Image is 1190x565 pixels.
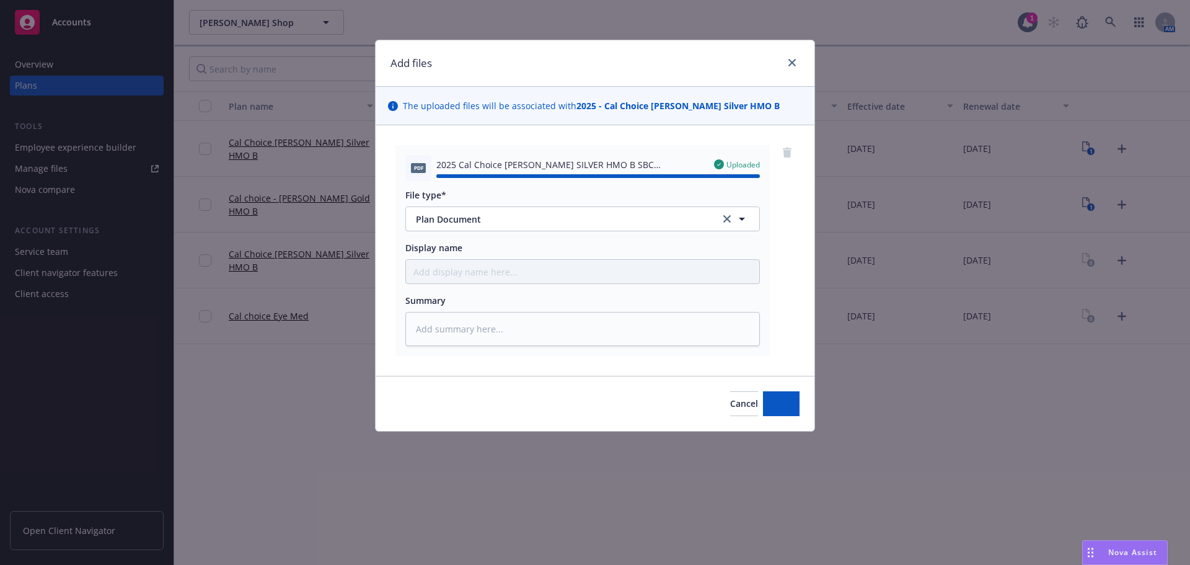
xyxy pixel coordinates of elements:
span: Cancel [730,398,758,409]
a: remove [780,145,795,160]
span: File type* [405,189,446,201]
a: close [785,55,800,70]
span: Add files [763,398,800,409]
span: Nova Assist [1108,547,1157,558]
button: Plan Documentclear selection [405,207,760,231]
div: Drag to move [1083,541,1098,564]
span: 2025 Cal Choice [PERSON_NAME] SILVER HMO B SBC [PERSON_NAME] Shop.pdf [436,158,704,171]
span: pdf [411,163,426,172]
span: Uploaded [726,159,760,170]
h1: Add files [390,55,432,71]
span: Display name [405,242,462,254]
input: Add display name here... [406,260,759,283]
strong: 2025 - Cal Choice [PERSON_NAME] Silver HMO B [576,100,780,112]
span: Plan Document [416,213,703,226]
button: Cancel [730,391,758,416]
a: clear selection [720,211,734,226]
span: The uploaded files will be associated with [403,99,780,112]
span: Summary [405,295,446,306]
button: Nova Assist [1082,540,1168,565]
button: Add files [763,391,800,416]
